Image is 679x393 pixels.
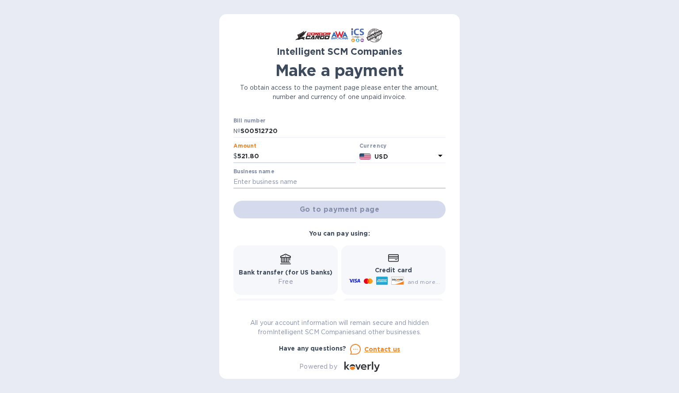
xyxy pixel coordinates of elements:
[408,279,440,285] span: and more...
[233,318,446,337] p: All your account information will remain secure and hidden from Intelligent SCM Companies and oth...
[233,126,240,136] p: №
[233,176,446,189] input: Enter business name
[233,144,256,149] label: Amount
[375,267,412,274] b: Credit card
[233,61,446,80] h1: Make a payment
[233,83,446,102] p: To obtain access to the payment page please enter the amount, number and currency of one unpaid i...
[240,125,446,138] input: Enter bill number
[359,142,387,149] b: Currency
[233,169,274,174] label: Business name
[364,346,401,353] u: Contact us
[239,277,333,286] p: Free
[309,230,370,237] b: You can pay using:
[359,153,371,160] img: USD
[233,152,237,161] p: $
[233,118,265,123] label: Bill number
[277,46,402,57] b: Intelligent SCM Companies
[374,153,388,160] b: USD
[299,362,337,371] p: Powered by
[237,150,356,163] input: 0.00
[279,345,347,352] b: Have any questions?
[239,269,333,276] b: Bank transfer (for US banks)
